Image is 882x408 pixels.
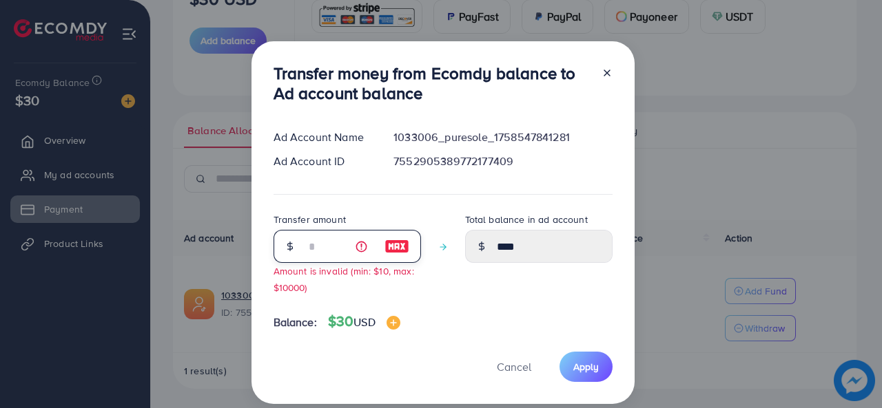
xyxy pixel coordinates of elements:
small: Amount is invalid (min: $10, max: $10000) [274,264,414,293]
label: Total balance in ad account [465,213,588,226]
div: Ad Account ID [263,153,383,169]
button: Cancel [480,352,548,381]
h3: Transfer money from Ecomdy balance to Ad account balance [274,63,591,103]
span: Cancel [497,359,531,374]
span: Apply [573,360,599,374]
label: Transfer amount [274,213,346,226]
div: Ad Account Name [263,129,383,145]
span: Balance: [274,314,317,330]
span: USD [353,314,375,330]
h4: $30 [328,313,400,330]
img: image [387,316,400,330]
button: Apply [560,352,613,381]
div: 7552905389772177409 [382,153,623,169]
div: 1033006_puresole_1758547841281 [382,129,623,145]
img: image [384,238,409,255]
